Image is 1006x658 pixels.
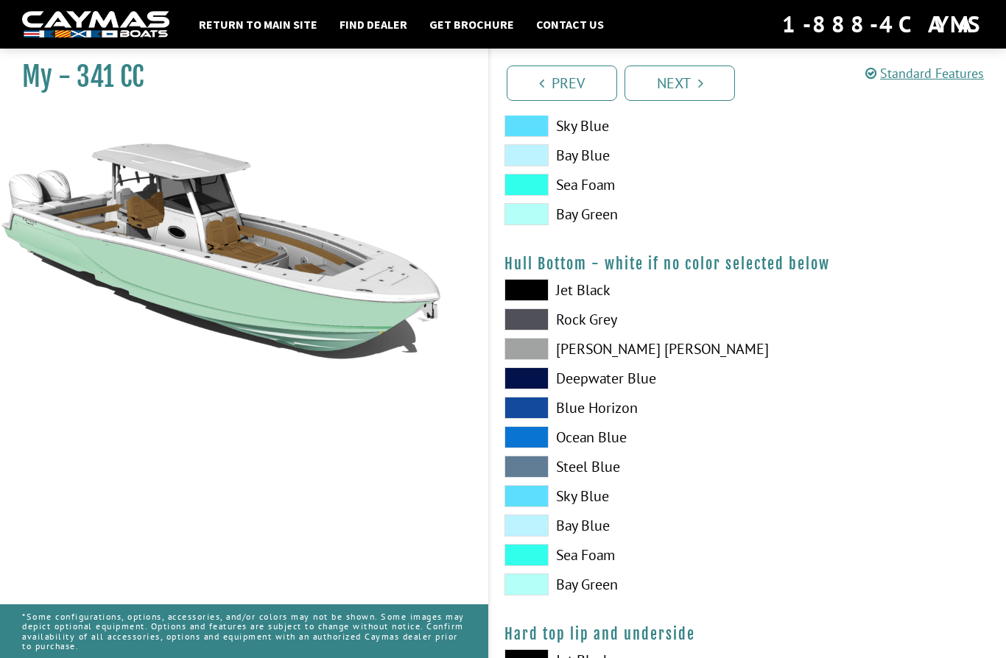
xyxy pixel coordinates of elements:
[504,279,734,301] label: Jet Black
[22,11,169,38] img: white-logo-c9c8dbefe5ff5ceceb0f0178aa75bf4bb51f6bca0971e226c86eb53dfe498488.png
[504,203,734,225] label: Bay Green
[504,367,734,389] label: Deepwater Blue
[865,65,984,82] a: Standard Features
[22,604,466,658] p: *Some configurations, options, accessories, and/or colors may not be shown. Some images may depic...
[504,308,734,330] label: Rock Grey
[504,397,734,419] label: Blue Horizon
[625,66,735,101] a: Next
[504,456,734,478] label: Steel Blue
[504,115,734,137] label: Sky Blue
[504,573,734,595] label: Bay Green
[504,174,734,196] label: Sea Foam
[504,338,734,360] label: [PERSON_NAME] [PERSON_NAME]
[504,255,991,273] h4: Hull Bottom - white if no color selected below
[504,485,734,507] label: Sky Blue
[507,66,617,101] a: Prev
[332,15,415,34] a: Find Dealer
[503,63,1006,101] ul: Pagination
[22,60,451,93] h1: My - 341 CC
[422,15,521,34] a: Get Brochure
[504,625,991,643] h4: Hard top lip and underside
[191,15,325,34] a: Return to main site
[529,15,611,34] a: Contact Us
[782,8,984,40] div: 1-888-4CAYMAS
[504,426,734,448] label: Ocean Blue
[504,144,734,166] label: Bay Blue
[504,514,734,537] label: Bay Blue
[504,544,734,566] label: Sea Foam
